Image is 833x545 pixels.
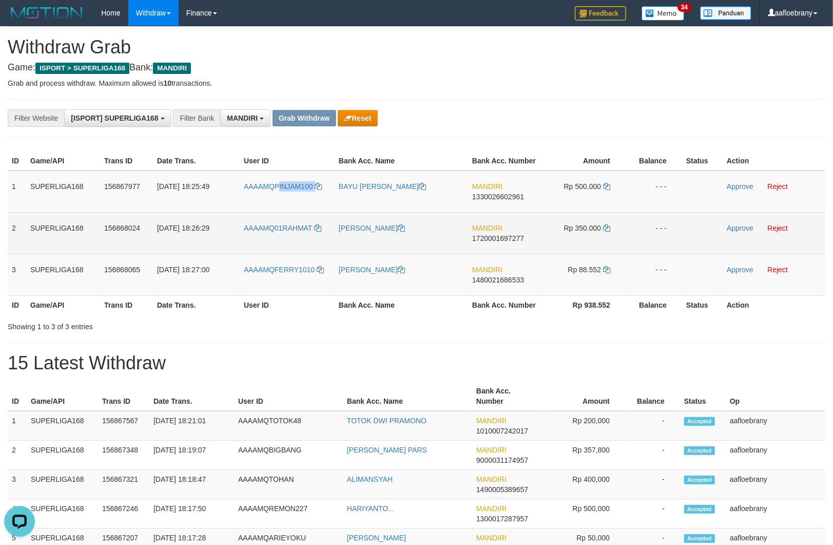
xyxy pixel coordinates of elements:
td: SUPERLIGA168 [26,171,100,213]
td: aafloebrany [726,499,825,529]
a: Copy 88552 to clipboard [603,266,610,274]
td: - - - [626,254,682,295]
span: MANDIRI [472,224,502,232]
td: [DATE] 18:19:07 [149,441,234,470]
p: Grab and process withdraw. Maximum allowed is transactions. [8,78,825,88]
span: MANDIRI [476,534,507,542]
th: User ID [240,152,335,171]
span: Accepted [684,417,715,426]
td: - [625,470,680,499]
a: ALIMANSYAH [347,475,393,483]
td: 2 [8,441,27,470]
th: Action [723,152,825,171]
span: Copy 1010007242017 to clipboard [476,427,528,435]
a: Copy 500000 to clipboard [603,182,610,191]
th: Game/API [27,382,98,411]
td: - [625,499,680,529]
span: MANDIRI [476,446,507,454]
th: Amount [543,382,625,411]
th: Balance [626,152,682,171]
td: 156867246 [98,499,149,529]
td: 2 [8,212,26,254]
td: SUPERLIGA168 [27,411,98,441]
span: Accepted [684,476,715,484]
a: Reject [767,224,788,232]
td: 3 [8,470,27,499]
span: Rp 500.000 [564,182,601,191]
span: Accepted [684,534,715,543]
span: MANDIRI [476,417,507,425]
a: BAYU [PERSON_NAME] [339,182,426,191]
button: Grab Withdraw [273,110,336,126]
th: Bank Acc. Number [468,295,540,314]
span: Copy 9000031174957 to clipboard [476,456,528,464]
span: MANDIRI [472,182,502,191]
th: Bank Acc. Name [343,382,472,411]
span: Rp 88.552 [568,266,602,274]
span: ISPORT > SUPERLIGA168 [35,63,129,74]
span: MANDIRI [472,266,502,274]
span: [ISPORT] SUPERLIGA168 [71,114,158,122]
img: Feedback.jpg [575,6,626,21]
th: Status [682,152,723,171]
td: AAAAMQREMON227 [234,499,343,529]
td: SUPERLIGA168 [26,254,100,295]
td: 1 [8,411,27,441]
th: Rp 938.552 [540,295,626,314]
td: aafloebrany [726,411,825,441]
a: [PERSON_NAME] [339,224,405,232]
a: AAAAMQ01RAHMAT [244,224,321,232]
h1: Withdraw Grab [8,37,825,58]
span: Copy 1720001697277 to clipboard [472,234,524,242]
td: - [625,411,680,441]
th: Action [723,295,825,314]
td: Rp 500,000 [543,499,625,529]
td: SUPERLIGA168 [27,499,98,529]
span: Copy 1490005389657 to clipboard [476,485,528,494]
span: MANDIRI [153,63,191,74]
a: TOTOK DWI PRAMONO [347,417,427,425]
td: aafloebrany [726,441,825,470]
th: Date Trans. [149,382,234,411]
span: MANDIRI [227,114,258,122]
td: [DATE] 18:21:01 [149,411,234,441]
th: Date Trans. [153,152,240,171]
div: Filter Website [8,109,64,127]
a: Approve [727,224,753,232]
h4: Game: Bank: [8,63,825,73]
td: [DATE] 18:18:47 [149,470,234,499]
button: Reset [338,110,377,126]
a: [PERSON_NAME] [347,534,406,542]
img: panduan.png [700,6,751,20]
td: [DATE] 18:17:50 [149,499,234,529]
div: Showing 1 to 3 of 3 entries [8,317,339,332]
a: [PERSON_NAME] PARS [347,446,427,454]
td: Rp 357,800 [543,441,625,470]
a: Reject [767,182,788,191]
th: Trans ID [98,382,149,411]
td: 4 [8,499,27,529]
td: aafloebrany [726,470,825,499]
span: AAAAMQFERRY1010 [244,266,315,274]
td: 156867321 [98,470,149,499]
th: Trans ID [100,295,153,314]
button: MANDIRI [220,109,270,127]
th: Balance [625,382,680,411]
span: [DATE] 18:25:49 [157,182,209,191]
span: AAAAMQPINJAM100 [244,182,313,191]
span: 156868024 [104,224,140,232]
td: SUPERLIGA168 [27,470,98,499]
th: ID [8,295,26,314]
th: User ID [240,295,335,314]
span: Rp 350.000 [564,224,601,232]
th: Status [682,295,723,314]
a: Approve [727,182,753,191]
span: [DATE] 18:26:29 [157,224,209,232]
th: Amount [540,152,626,171]
span: 156867977 [104,182,140,191]
span: 156868065 [104,266,140,274]
td: 156867348 [98,441,149,470]
img: Button%20Memo.svg [642,6,685,21]
strong: 10 [163,79,171,87]
th: User ID [234,382,343,411]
